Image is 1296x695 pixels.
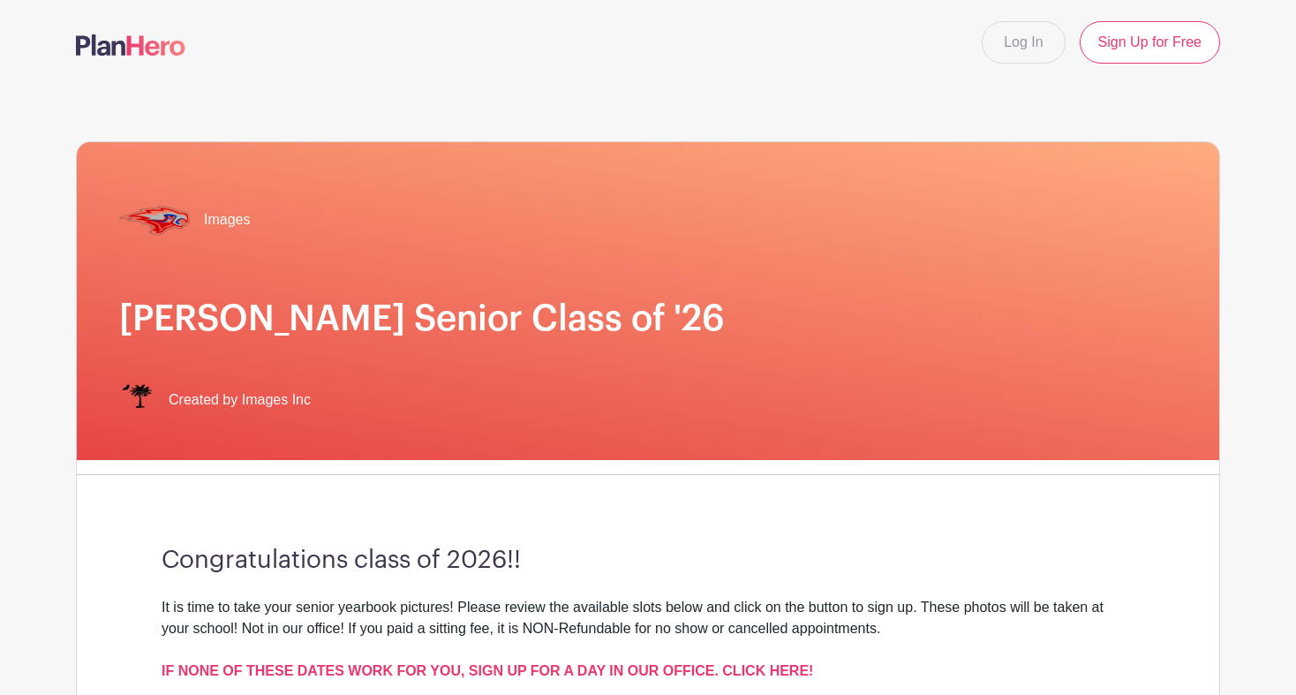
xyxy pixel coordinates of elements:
[169,389,311,411] span: Created by Images Inc
[76,34,185,56] img: logo-507f7623f17ff9eddc593b1ce0a138ce2505c220e1c5a4e2b4648c50719b7d32.svg
[162,663,813,678] a: IF NONE OF THESE DATES WORK FOR YOU, SIGN UP FOR A DAY IN OUR OFFICE. CLICK HERE!
[119,298,1177,340] h1: [PERSON_NAME] Senior Class of '26
[119,185,190,255] img: hammond%20transp.%20(1).png
[162,546,1134,576] h3: Congratulations class of 2026!!
[1080,21,1220,64] a: Sign Up for Free
[982,21,1065,64] a: Log In
[162,597,1134,661] div: It is time to take your senior yearbook pictures! Please review the available slots below and cli...
[204,209,250,230] span: Images
[119,382,154,418] img: IMAGES%20logo%20transparenT%20PNG%20s.png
